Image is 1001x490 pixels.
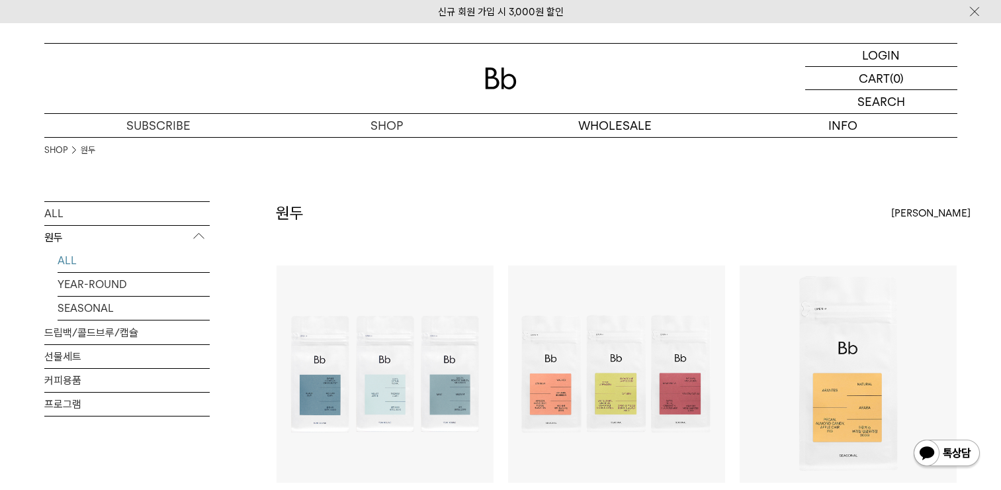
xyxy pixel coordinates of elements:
p: WHOLESALE [501,114,729,137]
img: 8월의 커피 3종 (각 200g x3) [508,266,725,483]
img: 로고 [485,68,517,89]
a: 신규 회원 가입 시 3,000원 할인 [438,6,564,18]
a: SEASONAL [58,297,210,320]
img: 블렌드 커피 3종 (각 200g x3) [277,266,494,483]
a: 원두 [81,144,95,157]
p: LOGIN [862,44,900,66]
img: 카카오톡 채널 1:1 채팅 버튼 [912,438,981,470]
img: 브라질 아란치스 [740,266,957,483]
span: [PERSON_NAME] [891,205,971,221]
p: CART [859,67,890,89]
p: (0) [890,67,904,89]
h2: 원두 [276,202,304,224]
a: CART (0) [805,67,957,90]
a: 커피용품 [44,369,210,392]
a: 선물세트 [44,345,210,368]
a: LOGIN [805,44,957,67]
a: 드립백/콜드브루/캡슐 [44,321,210,344]
a: YEAR-ROUND [58,273,210,296]
a: 프로그램 [44,393,210,416]
a: SHOP [44,144,67,157]
a: ALL [58,249,210,272]
a: SUBSCRIBE [44,114,273,137]
p: INFO [729,114,957,137]
p: 원두 [44,226,210,250]
p: SEARCH [857,90,905,113]
a: SHOP [273,114,501,137]
a: ALL [44,202,210,225]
